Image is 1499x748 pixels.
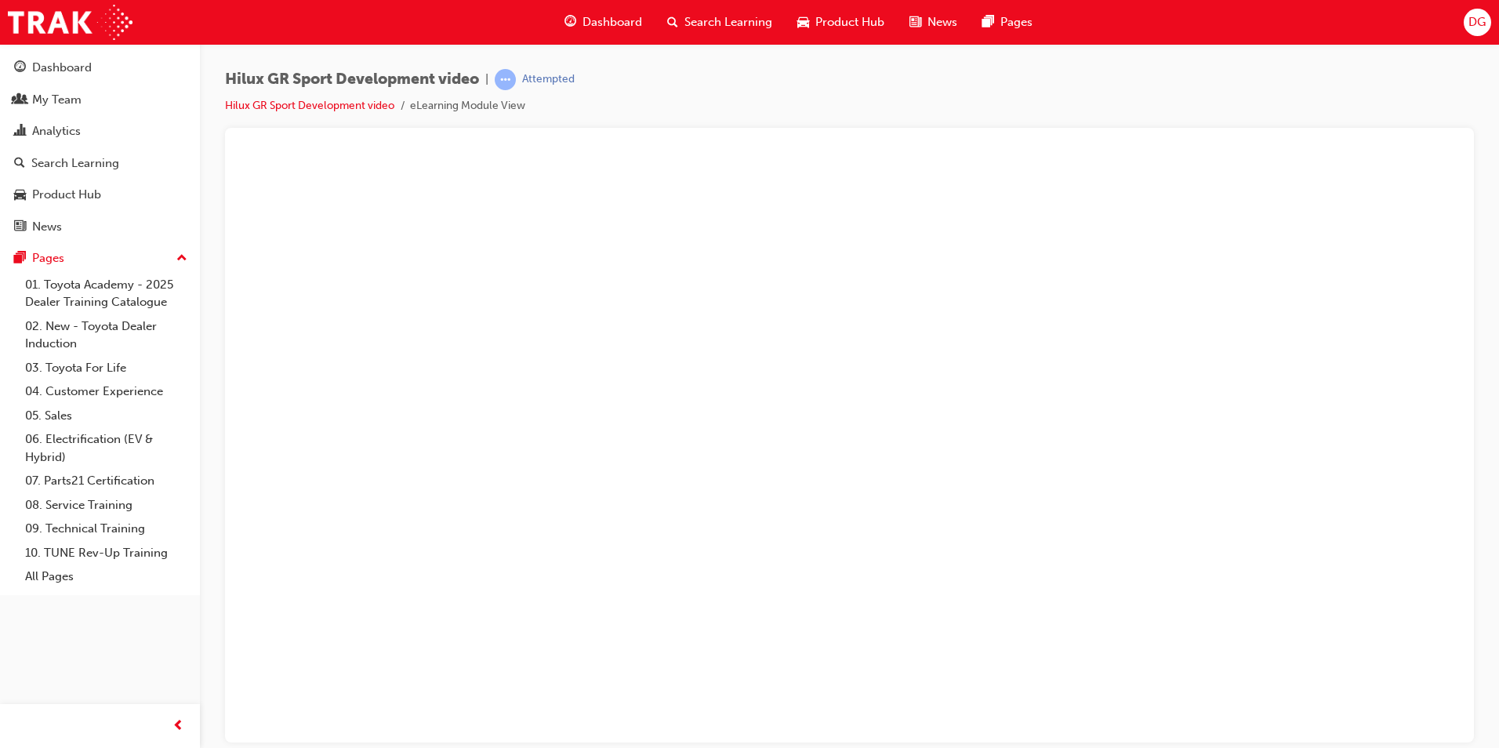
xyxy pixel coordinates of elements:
[19,356,194,380] a: 03. Toyota For Life
[485,71,488,89] span: |
[897,6,970,38] a: news-iconNews
[6,117,194,146] a: Analytics
[8,5,132,40] img: Trak
[14,188,26,202] span: car-icon
[19,379,194,404] a: 04. Customer Experience
[6,53,194,82] a: Dashboard
[31,154,119,172] div: Search Learning
[14,220,26,234] span: news-icon
[6,244,194,273] button: Pages
[1464,9,1491,36] button: DG
[19,517,194,541] a: 09. Technical Training
[19,541,194,565] a: 10. TUNE Rev-Up Training
[410,97,525,115] li: eLearning Module View
[667,13,678,32] span: search-icon
[564,13,576,32] span: guage-icon
[32,122,81,140] div: Analytics
[14,61,26,75] span: guage-icon
[32,249,64,267] div: Pages
[19,565,194,589] a: All Pages
[225,99,394,112] a: Hilux GR Sport Development video
[14,125,26,139] span: chart-icon
[14,93,26,107] span: people-icon
[982,13,994,32] span: pages-icon
[176,249,187,269] span: up-icon
[19,427,194,469] a: 06. Electrification (EV & Hybrid)
[552,6,655,38] a: guage-iconDashboard
[172,717,184,736] span: prev-icon
[19,493,194,517] a: 08. Service Training
[19,469,194,493] a: 07. Parts21 Certification
[815,13,884,31] span: Product Hub
[785,6,897,38] a: car-iconProduct Hub
[6,149,194,178] a: Search Learning
[583,13,642,31] span: Dashboard
[19,273,194,314] a: 01. Toyota Academy - 2025 Dealer Training Catalogue
[14,252,26,266] span: pages-icon
[6,212,194,241] a: News
[19,404,194,428] a: 05. Sales
[909,13,921,32] span: news-icon
[6,180,194,209] a: Product Hub
[32,186,101,204] div: Product Hub
[32,91,82,109] div: My Team
[225,71,479,89] span: Hilux GR Sport Development video
[684,13,772,31] span: Search Learning
[495,69,516,90] span: learningRecordVerb_ATTEMPT-icon
[970,6,1045,38] a: pages-iconPages
[14,157,25,171] span: search-icon
[32,59,92,77] div: Dashboard
[927,13,957,31] span: News
[6,85,194,114] a: My Team
[1468,13,1486,31] span: DG
[1000,13,1033,31] span: Pages
[522,72,575,87] div: Attempted
[6,50,194,244] button: DashboardMy TeamAnalyticsSearch LearningProduct HubNews
[19,314,194,356] a: 02. New - Toyota Dealer Induction
[797,13,809,32] span: car-icon
[655,6,785,38] a: search-iconSearch Learning
[32,218,62,236] div: News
